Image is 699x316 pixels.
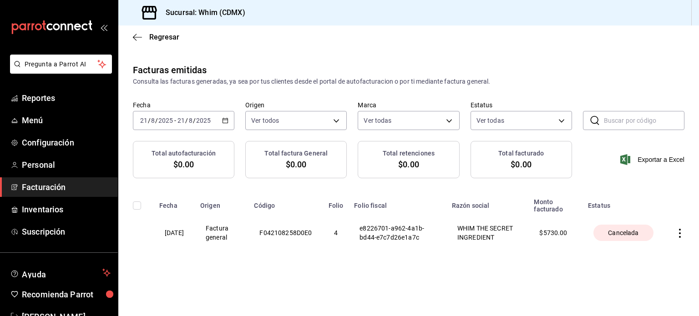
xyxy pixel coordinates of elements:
[528,213,582,253] th: $ 5730.00
[358,102,459,108] label: Marca
[25,60,98,69] span: Pregunta a Parrot AI
[446,193,529,213] th: Razón social
[286,158,307,171] span: $0.00
[22,92,111,104] span: Reportes
[498,149,544,158] h3: Total facturado
[133,33,179,41] button: Regresar
[6,66,112,75] a: Pregunta a Parrot AI
[251,116,279,125] span: Ver todos
[133,77,684,86] div: Consulta las facturas generadas, ya sea por tus clientes desde el portal de autofacturacion o por...
[476,116,504,125] span: Ver todas
[151,117,155,124] input: --
[22,203,111,216] span: Inventarios
[10,55,112,74] button: Pregunta a Parrot AI
[528,193,582,213] th: Monto facturado
[349,213,446,253] th: e8226701-a962-4a1b-bd44-e7c7d26e1a7c
[154,213,195,253] th: [DATE]
[323,213,349,253] th: 4
[22,159,111,171] span: Personal
[364,116,391,125] span: Ver todas
[582,193,664,213] th: Estatus
[195,193,249,213] th: Origen
[188,117,193,124] input: --
[173,158,194,171] span: $0.00
[149,33,179,41] span: Regresar
[22,267,99,278] span: Ayuda
[100,24,107,31] button: open_drawer_menu
[604,228,642,237] span: Cancelada
[152,149,216,158] h3: Total autofacturación
[248,213,323,253] th: F042108258D0E0
[174,117,176,124] span: -
[22,136,111,149] span: Configuración
[154,193,195,213] th: Fecha
[245,102,347,108] label: Origen
[264,149,328,158] h3: Total factura General
[140,117,148,124] input: --
[195,213,249,253] th: Factura general
[323,193,349,213] th: Folio
[193,117,196,124] span: /
[177,117,185,124] input: --
[22,181,111,193] span: Facturación
[604,111,684,130] input: Buscar por código
[22,226,111,238] span: Suscripción
[158,7,245,18] h3: Sucursal: Whim (CDMX)
[148,117,151,124] span: /
[248,193,323,213] th: Código
[349,193,446,213] th: Folio fiscal
[158,117,173,124] input: ----
[22,288,111,301] span: Recomienda Parrot
[471,102,572,108] label: Estatus
[446,213,529,253] th: WHIM THE SECRET INGREDIENT
[398,158,419,171] span: $0.00
[22,114,111,126] span: Menú
[133,63,207,77] div: Facturas emitidas
[511,158,532,171] span: $0.00
[185,117,188,124] span: /
[155,117,158,124] span: /
[196,117,211,124] input: ----
[383,149,435,158] h3: Total retenciones
[133,102,234,108] label: Fecha
[622,154,684,165] button: Exportar a Excel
